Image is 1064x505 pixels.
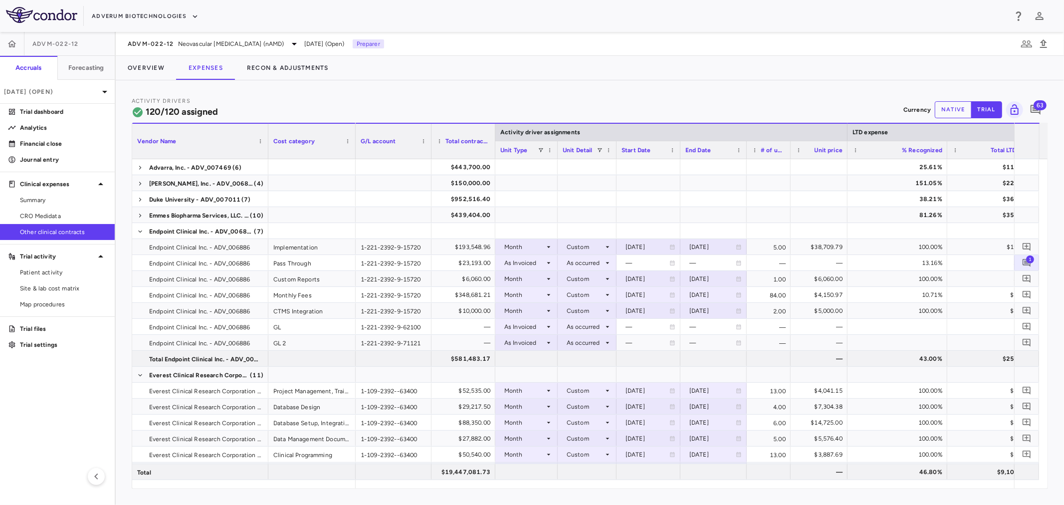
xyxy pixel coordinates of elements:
[856,287,942,303] div: 10.71%
[504,319,545,335] div: As Invoiced
[1022,418,1032,427] svg: Add comment
[956,335,1042,351] div: —
[956,303,1042,319] div: $10,000.00
[149,255,250,271] span: Endpoint Clinical Inc. - ADV_006886
[747,335,791,350] div: —
[20,284,107,293] span: Site & lab cost matrix
[235,56,341,80] button: Recon & Adjustments
[128,40,174,48] span: ADVM-022-12
[241,192,250,208] span: (7)
[92,8,199,24] button: Adverum Biotechnologies
[268,239,356,254] div: Implementation
[361,138,396,145] span: G/L account
[567,415,604,431] div: Custom
[626,271,669,287] div: [DATE]
[747,399,791,414] div: 4.00
[800,239,843,255] div: $38,709.79
[626,287,669,303] div: [DATE]
[440,415,490,431] div: $88,350.00
[852,129,888,136] span: LTD expense
[1020,336,1034,349] button: Add comment
[356,447,431,462] div: 1-109-2392--63400
[149,176,253,192] span: [PERSON_NAME], Inc. - ADV_006873
[504,255,545,271] div: As Invoiced
[149,431,262,447] span: Everest Clinical Research Corporation - ADV_006685
[956,175,1042,191] div: $226,570.49
[1022,450,1032,459] svg: Add comment
[956,271,1042,287] div: $6,060.00
[149,335,250,351] span: Endpoint Clinical Inc. - ADV_006886
[1022,258,1032,267] svg: Add comment
[902,147,942,154] span: % Recognized
[116,56,177,80] button: Overview
[356,319,431,334] div: 1-221-2392-9-62100
[149,160,231,176] span: Advarra, Inc. - ADV_007469
[956,239,1042,255] div: $193,548.96
[132,98,191,104] span: Activity Drivers
[1020,288,1034,301] button: Add comment
[20,107,107,116] p: Trial dashboard
[956,464,1042,480] div: $9,101,425.63
[149,415,262,431] span: Everest Clinical Research Corporation - ADV_006685
[800,415,843,431] div: $14,725.00
[1022,274,1032,283] svg: Add comment
[440,191,490,207] div: $952,516.40
[356,415,431,430] div: 1-109-2392--63400
[626,415,669,431] div: [DATE]
[747,303,791,318] div: 2.00
[440,207,490,223] div: $439,404.00
[747,415,791,430] div: 6.00
[1020,384,1034,397] button: Add comment
[149,208,249,224] span: Emmes Biopharma Services, LLC. - ADV_007065
[149,367,249,383] span: Everest Clinical Research Corporation - ADV_006685
[149,351,262,367] span: Total Endpoint Clinical Inc. - ADV_006886
[567,319,604,335] div: As occurred
[1020,240,1034,253] button: Add comment
[1030,104,1042,116] svg: Add comment
[689,415,736,431] div: [DATE]
[1020,256,1034,269] button: Add comment
[356,271,431,286] div: 1-221-2392-9-15720
[356,303,431,318] div: 1-221-2392-9-15720
[440,159,490,175] div: $443,700.00
[356,335,431,350] div: 1-221-2392-9-71121
[20,324,107,333] p: Trial files
[856,399,942,415] div: 100.00%
[689,303,736,319] div: [DATE]
[268,335,356,350] div: GL 2
[356,383,431,398] div: 1-109-2392--63400
[747,255,791,270] div: —
[800,335,843,351] div: —
[800,431,843,447] div: $5,576.40
[956,319,1042,335] div: —
[149,463,262,479] span: Everest Clinical Research Corporation - ADV_006685
[747,319,791,334] div: —
[268,287,356,302] div: Monthly Fees
[689,447,736,463] div: [DATE]
[149,383,262,399] span: Everest Clinical Research Corporation - ADV_006685
[440,175,490,191] div: $150,000.00
[149,271,250,287] span: Endpoint Clinical Inc. - ADV_006886
[856,383,942,399] div: 100.00%
[20,228,107,237] span: Other clinical contracts
[504,271,545,287] div: Month
[268,415,356,430] div: Database Setup, Integrations, and Testing
[747,383,791,398] div: 13.00
[956,415,1042,431] div: $88,350.00
[137,138,177,145] span: Vendor Name
[178,39,284,48] span: Neovascular [MEDICAL_DATA] (nAMD)
[440,383,490,399] div: $52,535.00
[800,255,843,271] div: —
[856,447,942,463] div: 100.00%
[689,383,736,399] div: [DATE]
[1020,272,1034,285] button: Add comment
[1020,400,1034,413] button: Add comment
[626,303,669,319] div: [DATE]
[903,105,931,114] p: Currency
[856,239,942,255] div: 100.00%
[567,431,604,447] div: Custom
[440,335,490,351] div: —
[149,240,250,255] span: Endpoint Clinical Inc. - ADV_006886
[504,239,545,255] div: Month
[356,255,431,270] div: 1-221-2392-9-15720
